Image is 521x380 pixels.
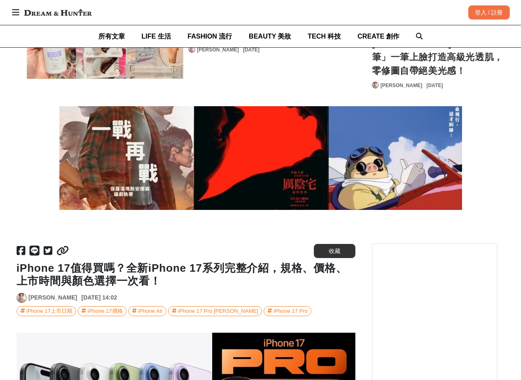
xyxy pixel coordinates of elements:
h1: iPhone 17值得買嗎？全新iPhone 17系列完整介紹，規格、價格、上市時間與顏色選擇一次看！ [17,262,355,287]
div: [DATE] 14:02 [81,293,117,302]
a: [PERSON_NAME] [197,46,239,54]
a: LIFE 生活 [142,25,171,47]
a: [PERSON_NAME] [381,82,423,89]
span: FASHION 流行 [188,33,232,40]
span: CREATE 創作 [357,33,399,40]
div: [DATE] [426,82,443,89]
a: FASHION 流行 [188,25,232,47]
a: Avatar [372,82,379,88]
a: 所有文章 [98,25,125,47]
a: Avatar [17,293,27,303]
a: CREATE 創作 [357,25,399,47]
a: iPhone 17價格 [78,306,127,316]
img: Avatar [17,293,26,302]
a: BEAUTY 美妝 [249,25,291,47]
img: Dream & Hunter [20,5,96,20]
div: iPhone 17 Pro [274,307,308,316]
div: iPhone 17 Pro [PERSON_NAME] [178,307,258,316]
span: BEAUTY 美妝 [249,33,291,40]
a: iPhone Air [128,306,166,316]
a: Avatar [188,46,195,53]
a: 最新專櫃打亮液推薦，[PERSON_NAME]「精華拋光筆」一筆上臉打造高級光透肌，零修圖自帶絕美光感！ [372,23,505,78]
div: iPhone 17價格 [88,307,123,316]
a: iPhone 17 Pro [264,306,311,316]
div: [DATE] [243,46,259,54]
div: iPhone Air [138,307,163,316]
a: iPhone 17上市日期 [17,306,76,316]
div: 登入 / 註冊 [468,5,510,19]
span: 所有文章 [98,33,125,40]
span: TECH 科技 [308,33,341,40]
a: TECH 科技 [308,25,341,47]
img: 2025「9月上映電影推薦」：厲陰宅：最終聖事、紅豬、一戰再戰...快加入必看片單 [59,106,462,210]
div: iPhone 17上市日期 [27,307,73,316]
a: [PERSON_NAME] [29,293,77,302]
a: iPhone 17 Pro [PERSON_NAME] [168,306,262,316]
img: Avatar [189,46,195,52]
span: LIFE 生活 [142,33,171,40]
button: 收藏 [314,244,355,258]
img: Avatar [372,82,378,88]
